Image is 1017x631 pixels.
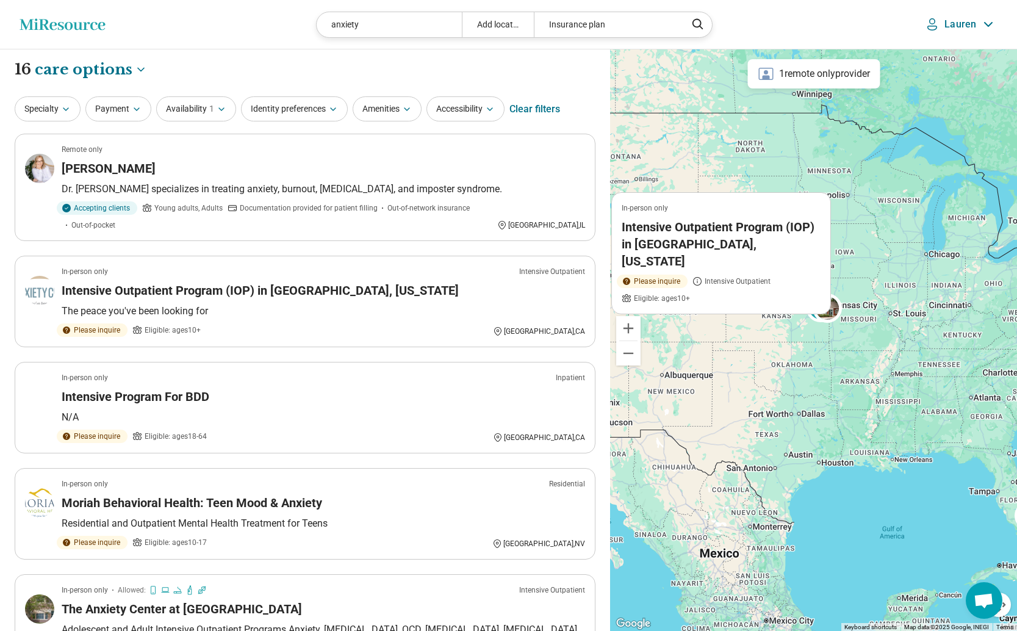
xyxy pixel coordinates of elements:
p: N/A [62,410,585,425]
p: Intensive Outpatient [519,585,585,596]
div: Add location [462,12,534,37]
p: In-person only [62,478,108,489]
button: Zoom out [616,341,641,366]
span: Map data ©2025 Google, INEGI [904,624,989,630]
button: Zoom in [616,316,641,341]
div: anxiety [317,12,461,37]
div: Open chat [966,582,1002,619]
p: In-person only [621,203,667,214]
span: Eligible: ages 10+ [633,293,689,304]
span: care options [35,59,132,80]
h3: The Anxiety Center at [GEOGRAPHIC_DATA] [62,600,302,618]
button: Specialty [15,96,81,121]
div: Please inquire [57,536,128,549]
p: Residential and Outpatient Mental Health Treatment for Teens [62,516,585,531]
h3: Intensive Program For BDD [62,388,209,405]
p: Residential [549,478,585,489]
a: Terms (opens in new tab) [996,624,1013,630]
div: [GEOGRAPHIC_DATA] , CA [493,326,585,337]
p: Inpatient [556,372,585,383]
div: [GEOGRAPHIC_DATA] , IL [497,220,585,231]
span: Documentation provided for patient filling [240,203,378,214]
h3: Intensive Outpatient Program (IOP) in [GEOGRAPHIC_DATA], [US_STATE] [621,218,820,270]
h1: 16 [15,59,147,80]
div: Accepting clients [57,201,137,215]
div: Insurance plan [534,12,678,37]
p: In-person only [62,372,108,383]
p: Remote only [62,144,102,155]
p: The peace you've been looking for [62,304,585,319]
span: Young adults, Adults [154,203,223,214]
p: Dr. [PERSON_NAME] specializes in treating anxiety, burnout, [MEDICAL_DATA], and imposter syndrome. [62,182,585,197]
p: Lauren [944,18,976,31]
div: [GEOGRAPHIC_DATA] , CA [493,432,585,443]
h3: Intensive Outpatient Program (IOP) in [GEOGRAPHIC_DATA], [US_STATE] [62,282,459,299]
p: Intensive Outpatient [519,266,585,277]
span: 1 [209,103,214,115]
span: Out-of-pocket [71,220,115,231]
h3: [PERSON_NAME] [62,160,156,177]
span: Eligible: ages 10-17 [145,537,207,548]
p: In-person only [62,585,108,596]
div: Please inquire [57,430,128,443]
div: Clear filters [509,95,560,124]
p: In-person only [62,266,108,277]
button: Care options [35,59,147,80]
div: [GEOGRAPHIC_DATA] , NV [492,538,585,549]
div: Please inquire [57,323,128,337]
div: Please inquire [616,275,687,288]
button: Accessibility [426,96,505,121]
span: Eligible: ages 10+ [145,325,201,336]
button: Identity preferences [241,96,348,121]
span: Allowed: [118,585,146,596]
span: Intensive Outpatient [704,276,770,287]
span: Eligible: ages 18-64 [145,431,207,442]
button: Amenities [353,96,422,121]
span: Out-of-network insurance [387,203,470,214]
button: Payment [85,96,151,121]
button: Availability1 [156,96,236,121]
h3: Moriah Behavioral Health: Teen Mood & Anxiety [62,494,322,511]
div: 1 remote only provider [747,59,880,88]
